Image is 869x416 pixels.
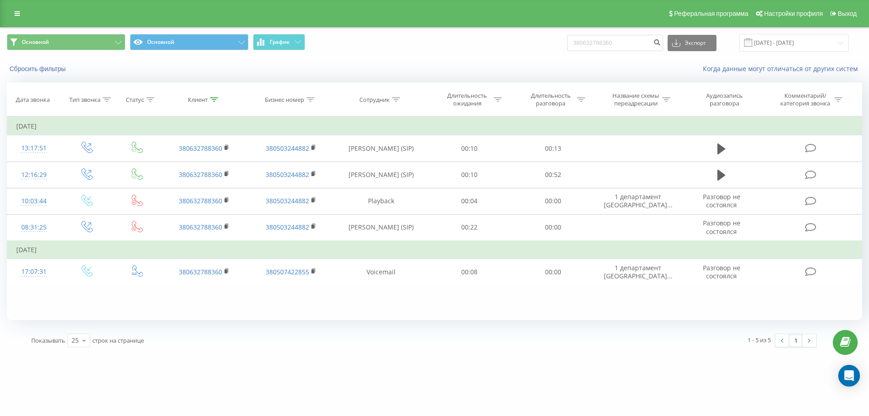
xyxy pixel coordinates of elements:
td: 00:08 [428,259,511,285]
td: 00:04 [428,188,511,214]
td: [PERSON_NAME] (SIP) [334,135,428,162]
td: [PERSON_NAME] (SIP) [334,214,428,241]
a: 380503244882 [266,223,309,231]
td: 00:10 [428,135,511,162]
div: Статус [126,96,144,104]
td: 00:00 [511,214,594,241]
button: График [253,34,305,50]
span: 1 департамент [GEOGRAPHIC_DATA]... [604,263,673,280]
button: Основной [7,34,125,50]
td: Voicemail [334,259,428,285]
span: Разговор не состоялся [703,219,740,235]
a: 380632788360 [179,223,222,231]
div: 25 [72,336,79,345]
button: Экспорт [668,35,716,51]
span: Разговор не состоялся [703,192,740,209]
td: 00:52 [511,162,594,188]
div: Комментарий/категория звонка [779,92,832,107]
div: Аудиозапись разговора [695,92,754,107]
div: Длительность ожидания [443,92,492,107]
td: Playback [334,188,428,214]
div: 1 - 5 из 5 [748,335,771,344]
span: Разговор не состоялся [703,263,740,280]
div: Бизнес номер [265,96,304,104]
a: 380503244882 [266,196,309,205]
a: 380632788360 [179,144,222,153]
td: 00:22 [428,214,511,241]
span: Основной [22,38,49,46]
input: Поиск по номеру [567,35,663,51]
td: [DATE] [7,117,862,135]
div: Дата звонка [16,96,50,104]
span: 1 департамент [GEOGRAPHIC_DATA]... [604,192,673,209]
div: Сотрудник [359,96,390,104]
div: Open Intercom Messenger [838,365,860,387]
a: 1 [789,334,802,347]
div: 08:31:25 [16,219,52,236]
td: 00:10 [428,162,511,188]
span: строк на странице [92,336,144,344]
div: 10:03:44 [16,192,52,210]
div: Тип звонка [69,96,100,104]
a: 380503244882 [266,144,309,153]
a: Когда данные могут отличаться от других систем [703,64,862,73]
div: 17:07:31 [16,263,52,281]
span: Реферальная программа [674,10,748,17]
a: 380503244882 [266,170,309,179]
button: Основной [130,34,248,50]
span: Настройки профиля [764,10,823,17]
button: Сбросить фильтры [7,65,70,73]
a: 380507422855 [266,268,309,276]
div: 13:17:51 [16,139,52,157]
td: 00:13 [511,135,594,162]
span: Показывать [31,336,65,344]
div: Название схемы переадресации [611,92,660,107]
span: Выход [838,10,857,17]
td: 00:00 [511,188,594,214]
a: 380632788360 [179,170,222,179]
div: Клиент [188,96,208,104]
td: [PERSON_NAME] (SIP) [334,162,428,188]
td: [DATE] [7,241,862,259]
a: 380632788360 [179,196,222,205]
div: 12:16:29 [16,166,52,184]
div: Длительность разговора [526,92,575,107]
td: 00:00 [511,259,594,285]
a: 380632788360 [179,268,222,276]
span: График [270,39,290,45]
